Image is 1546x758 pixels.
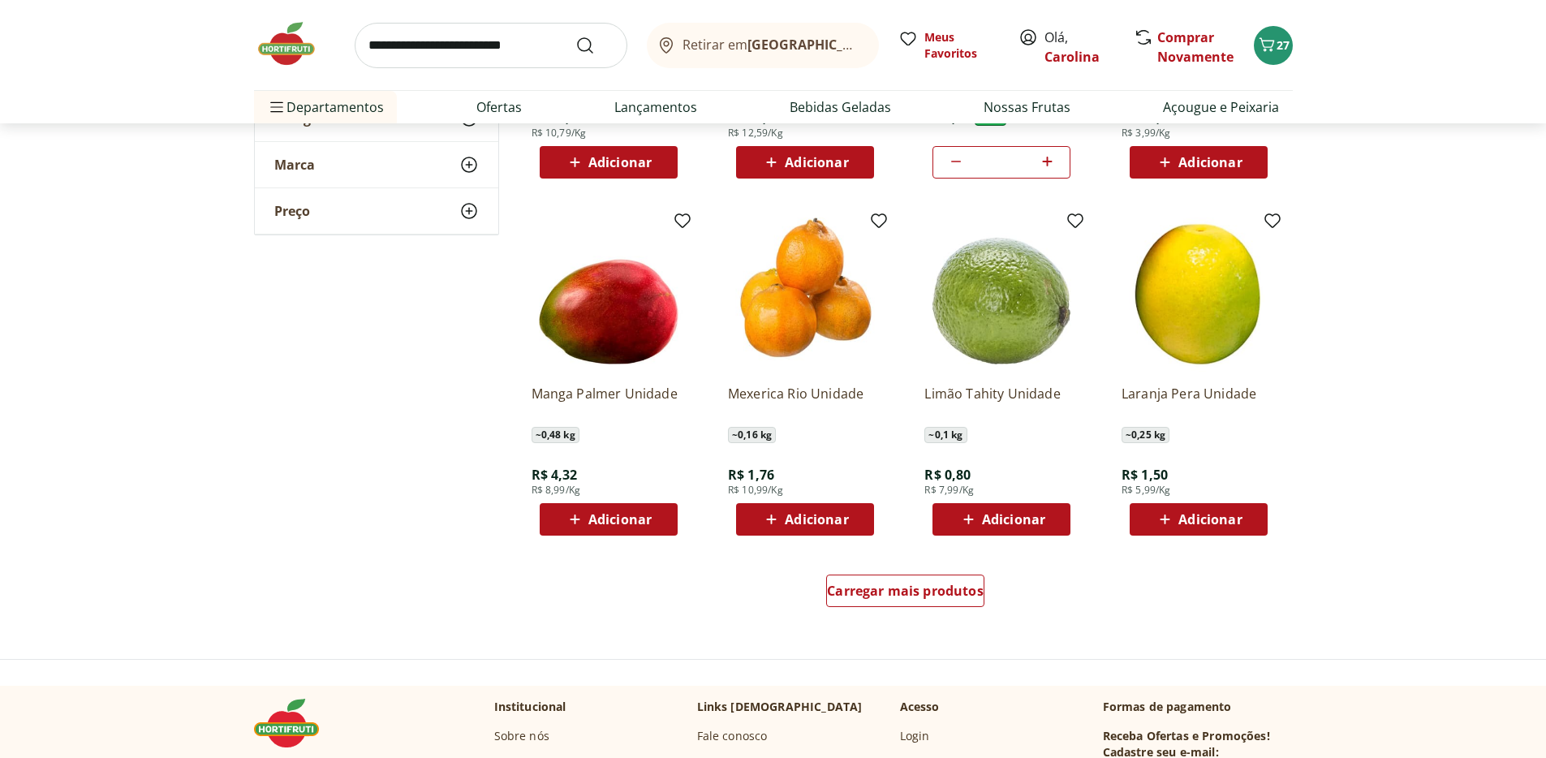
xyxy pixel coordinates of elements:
[254,699,335,747] img: Hortifruti
[683,37,862,52] span: Retirar em
[1254,26,1293,65] button: Carrinho
[736,503,874,536] button: Adicionar
[827,584,984,597] span: Carregar mais produtos
[785,156,848,169] span: Adicionar
[900,699,940,715] p: Acesso
[932,503,1070,536] button: Adicionar
[1163,97,1279,117] a: Açougue e Peixaria
[1044,28,1117,67] span: Olá,
[255,188,498,234] button: Preço
[924,427,967,443] span: ~ 0,1 kg
[267,88,384,127] span: Departamentos
[1103,728,1270,744] h3: Receba Ofertas e Promoções!
[588,156,652,169] span: Adicionar
[476,97,522,117] a: Ofertas
[736,146,874,179] button: Adicionar
[255,142,498,187] button: Marca
[274,157,315,173] span: Marca
[1122,466,1168,484] span: R$ 1,50
[494,699,566,715] p: Institucional
[1130,503,1268,536] button: Adicionar
[747,36,1021,54] b: [GEOGRAPHIC_DATA]/[GEOGRAPHIC_DATA]
[647,23,879,68] button: Retirar em[GEOGRAPHIC_DATA]/[GEOGRAPHIC_DATA]
[274,203,310,219] span: Preço
[494,728,549,744] a: Sobre nós
[532,466,578,484] span: R$ 4,32
[1178,156,1242,169] span: Adicionar
[898,29,999,62] a: Meus Favoritos
[826,575,984,614] a: Carregar mais produtos
[1044,48,1100,66] a: Carolina
[924,29,999,62] span: Meus Favoritos
[1130,146,1268,179] button: Adicionar
[588,513,652,526] span: Adicionar
[532,427,579,443] span: ~ 0,48 kg
[1157,28,1234,66] a: Comprar Novamente
[532,217,686,372] img: Manga Palmer Unidade
[355,23,627,68] input: search
[728,427,776,443] span: ~ 0,16 kg
[1277,37,1290,53] span: 27
[982,513,1045,526] span: Adicionar
[1178,513,1242,526] span: Adicionar
[984,97,1070,117] a: Nossas Frutas
[728,466,774,484] span: R$ 1,76
[1122,127,1171,140] span: R$ 3,99/Kg
[924,466,971,484] span: R$ 0,80
[267,88,286,127] button: Menu
[728,484,783,497] span: R$ 10,99/Kg
[1122,484,1171,497] span: R$ 5,99/Kg
[728,385,882,420] a: Mexerica Rio Unidade
[728,127,783,140] span: R$ 12,59/Kg
[540,146,678,179] button: Adicionar
[614,97,697,117] a: Lançamentos
[790,97,891,117] a: Bebidas Geladas
[924,385,1079,420] a: Limão Tahity Unidade
[532,385,686,420] a: Manga Palmer Unidade
[1122,427,1169,443] span: ~ 0,25 kg
[254,19,335,68] img: Hortifruti
[785,513,848,526] span: Adicionar
[532,484,581,497] span: R$ 8,99/Kg
[1122,217,1276,372] img: Laranja Pera Unidade
[1103,699,1293,715] p: Formas de pagamento
[575,36,614,55] button: Submit Search
[697,699,863,715] p: Links [DEMOGRAPHIC_DATA]
[728,217,882,372] img: Mexerica Rio Unidade
[697,728,768,744] a: Fale conosco
[1122,385,1276,420] a: Laranja Pera Unidade
[924,217,1079,372] img: Limão Tahity Unidade
[540,503,678,536] button: Adicionar
[532,127,587,140] span: R$ 10,79/Kg
[924,484,974,497] span: R$ 7,99/Kg
[900,728,930,744] a: Login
